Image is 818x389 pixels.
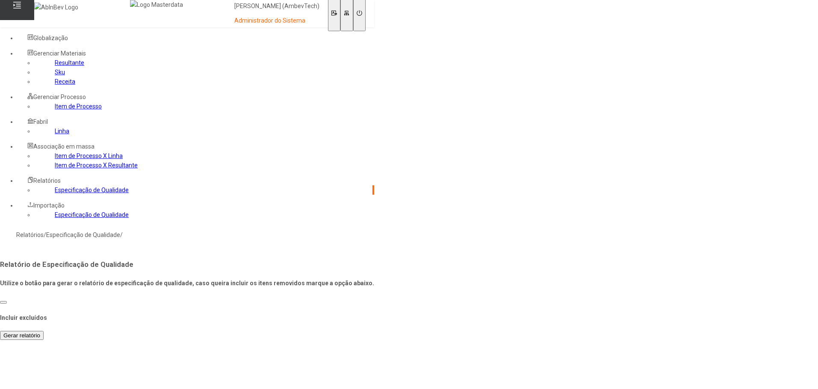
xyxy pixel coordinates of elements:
span: Fabril [33,118,48,125]
span: Associação em massa [33,143,94,150]
a: Item de Processo X Linha [55,152,123,159]
a: Sku [55,69,65,76]
a: Linha [55,128,69,135]
img: AbInBev Logo [34,3,78,12]
a: Relatórios [16,231,44,238]
span: Globalização [33,35,68,41]
span: Gerar relatório [3,332,40,339]
a: Resultante [55,59,84,66]
a: Item de Processo [55,103,102,110]
span: Relatórios [33,177,61,184]
p: [PERSON_NAME] (AmbevTech) [234,2,319,11]
p: Administrador do Sistema [234,17,319,25]
a: Item de Processo X Resultante [55,162,138,169]
nz-breadcrumb-separator: / [44,231,46,238]
nz-breadcrumb-separator: / [120,231,123,238]
span: Gerenciar Processo [33,94,86,100]
span: Gerenciar Materiais [33,50,86,57]
a: Especificação de Qualidade [55,187,129,193]
a: Especificação de Qualidade [55,211,129,218]
a: Receita [55,78,75,85]
a: Especificação de Qualidade [46,231,120,238]
span: Importação [33,202,65,209]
